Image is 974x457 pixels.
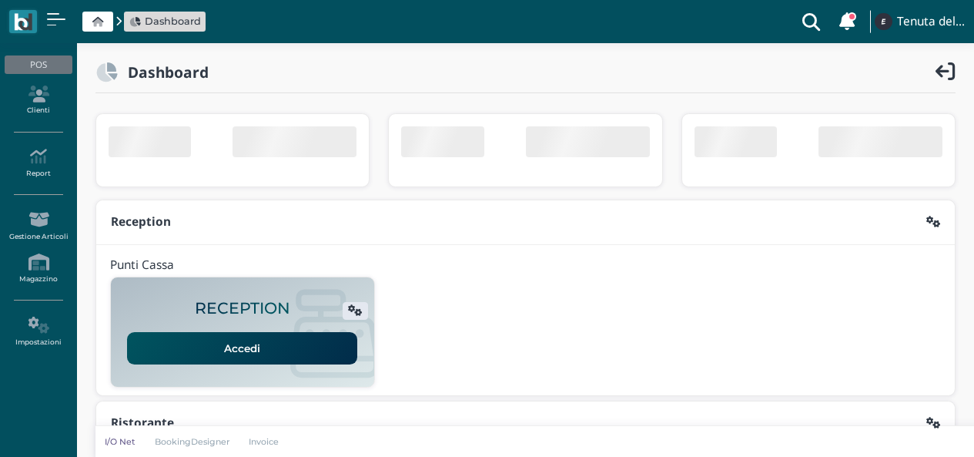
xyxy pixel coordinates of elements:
[872,3,965,40] a: ... Tenuta del Barco
[875,13,892,30] img: ...
[110,259,174,272] h4: Punti Cassa
[145,435,239,448] a: BookingDesigner
[105,435,136,448] p: I/O Net
[865,409,961,444] iframe: Help widget launcher
[111,213,171,230] b: Reception
[118,64,209,80] h2: Dashboard
[5,55,72,74] div: POS
[5,79,72,122] a: Clienti
[14,13,32,31] img: logo
[145,14,201,29] span: Dashboard
[5,205,72,247] a: Gestione Articoli
[195,300,290,318] h2: RECEPTION
[897,15,965,29] h4: Tenuta del Barco
[129,14,201,29] a: Dashboard
[127,332,357,365] a: Accedi
[5,247,72,290] a: Magazzino
[239,435,290,448] a: Invoice
[111,415,174,431] b: Ristorante
[5,142,72,184] a: Report
[5,311,72,353] a: Impostazioni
